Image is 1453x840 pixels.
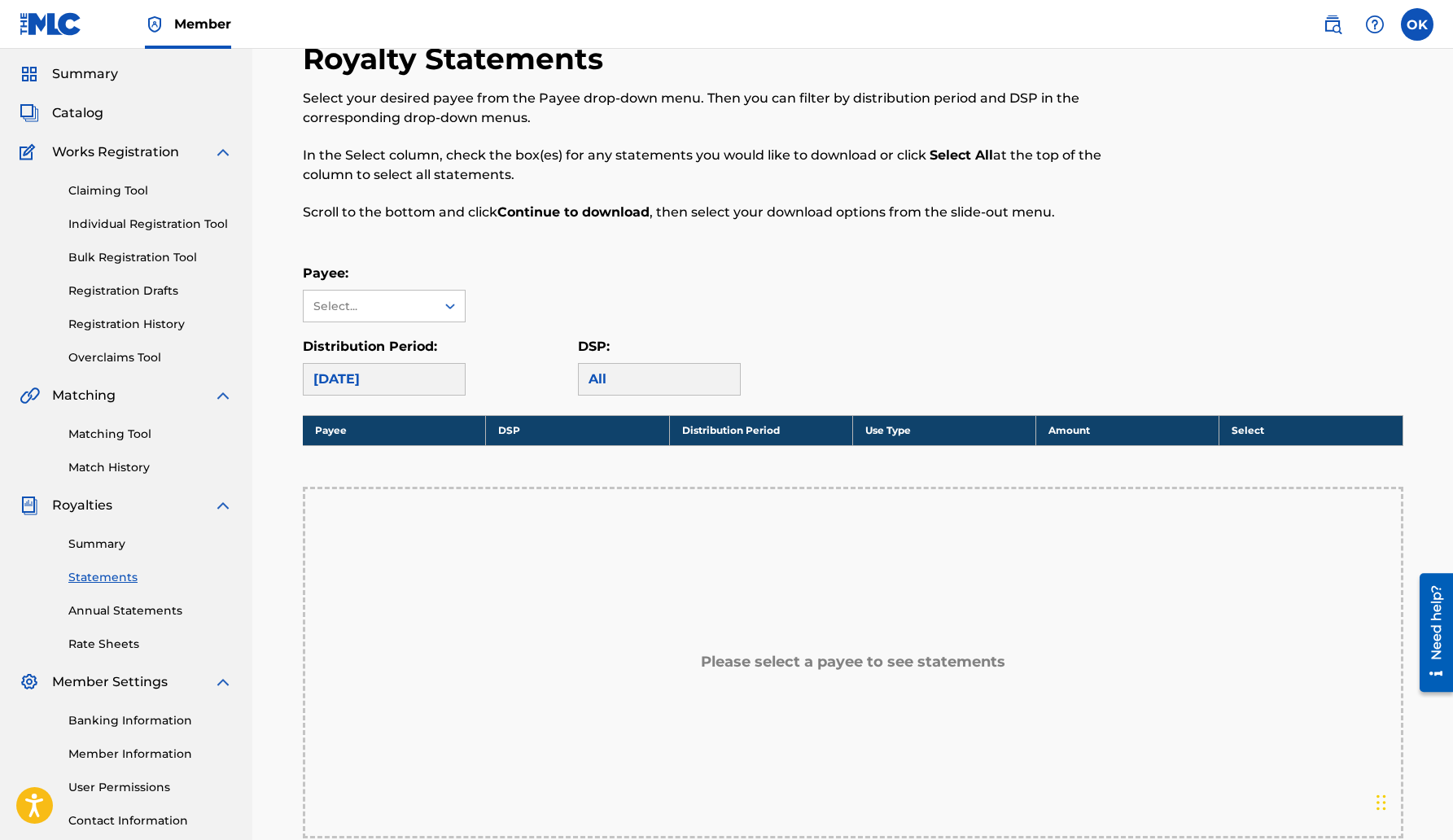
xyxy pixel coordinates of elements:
img: Matching [20,386,40,405]
a: Summary [68,536,233,553]
span: Matching [52,386,116,405]
a: Rate Sheets [68,636,233,653]
div: Select... [313,298,424,315]
span: Summary [52,64,118,84]
a: Public Search [1316,8,1349,41]
span: Member Settings [52,672,168,692]
a: Match History [68,459,233,476]
a: Individual Registration Tool [68,216,233,233]
a: Banking Information [68,712,233,729]
th: Payee [303,415,486,445]
img: Catalog [20,103,39,123]
img: expand [213,496,233,515]
img: Member Settings [20,672,39,692]
div: Help [1359,8,1391,41]
img: expand [213,672,233,692]
div: Drag [1376,778,1386,827]
h2: Royalty Statements [303,41,611,77]
h5: Please select a payee to see statements [701,653,1005,672]
a: Annual Statements [68,602,233,619]
iframe: Chat Widget [1372,762,1453,840]
span: Catalog [52,103,103,123]
span: Royalties [52,496,112,515]
a: Matching Tool [68,426,233,443]
img: Summary [20,64,39,84]
strong: Continue to download [497,204,650,220]
p: In the Select column, check the box(es) for any statements you would like to download or click at... [303,146,1150,185]
th: DSP [486,415,669,445]
a: Claiming Tool [68,182,233,199]
a: Contact Information [68,812,233,829]
a: Overclaims Tool [68,349,233,366]
img: Works Registration [20,142,41,162]
img: MLC Logo [20,12,82,36]
a: Statements [68,569,233,586]
th: Use Type [852,415,1035,445]
img: Top Rightsholder [145,15,164,34]
p: Scroll to the bottom and click , then select your download options from the slide-out menu. [303,203,1150,222]
div: User Menu [1401,8,1433,41]
span: Works Registration [52,142,179,162]
img: search [1323,15,1342,34]
img: help [1365,15,1385,34]
th: Select [1219,415,1403,445]
a: SummarySummary [20,64,118,84]
p: Select your desired payee from the Payee drop-down menu. Then you can filter by distribution peri... [303,89,1150,128]
label: Distribution Period: [303,339,437,354]
a: Bulk Registration Tool [68,249,233,266]
img: expand [213,386,233,405]
a: Registration Drafts [68,282,233,300]
span: Member [174,15,231,33]
a: CatalogCatalog [20,103,103,123]
img: Royalties [20,496,39,515]
th: Distribution Period [669,415,852,445]
a: Member Information [68,746,233,763]
label: Payee: [303,265,348,281]
a: Registration History [68,316,233,333]
img: expand [213,142,233,162]
iframe: Resource Center [1407,567,1453,698]
label: DSP: [578,339,610,354]
a: User Permissions [68,779,233,796]
th: Amount [1036,415,1219,445]
strong: Select All [930,147,993,163]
